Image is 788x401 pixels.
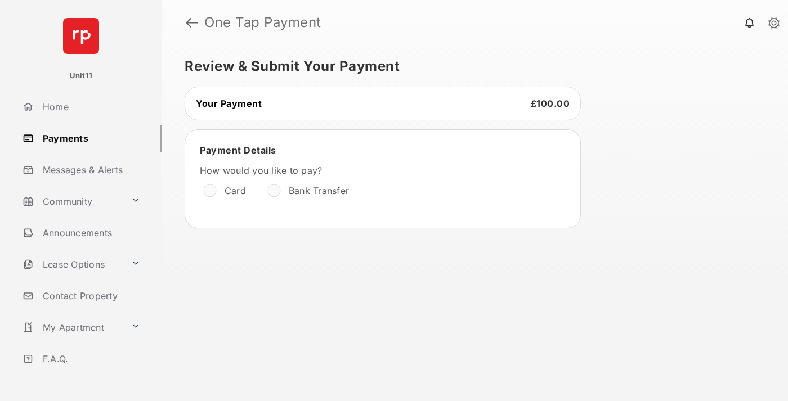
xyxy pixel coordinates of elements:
[200,145,276,156] span: Payment Details
[63,18,99,54] img: svg+xml;base64,PHN2ZyB4bWxucz0iaHR0cDovL3d3dy53My5vcmcvMjAwMC9zdmciIHdpZHRoPSI2NCIgaGVpZ2h0PSI2NC...
[196,98,262,109] span: Your Payment
[18,125,162,152] a: Payments
[531,98,570,109] span: £100.00
[18,251,127,278] a: Lease Options
[18,282,162,309] a: Contact Property
[18,314,127,341] a: My Apartment
[289,185,349,196] label: Bank Transfer
[70,70,93,82] p: Unit11
[185,60,756,73] h5: Review & Submit Your Payment
[18,93,162,120] a: Home
[18,188,127,215] a: Community
[204,16,321,29] strong: One Tap Payment
[18,345,162,372] a: F.A.Q.
[18,219,162,246] a: Announcements
[18,156,162,183] a: Messages & Alerts
[225,185,246,196] label: Card
[200,165,538,176] label: How would you like to pay?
